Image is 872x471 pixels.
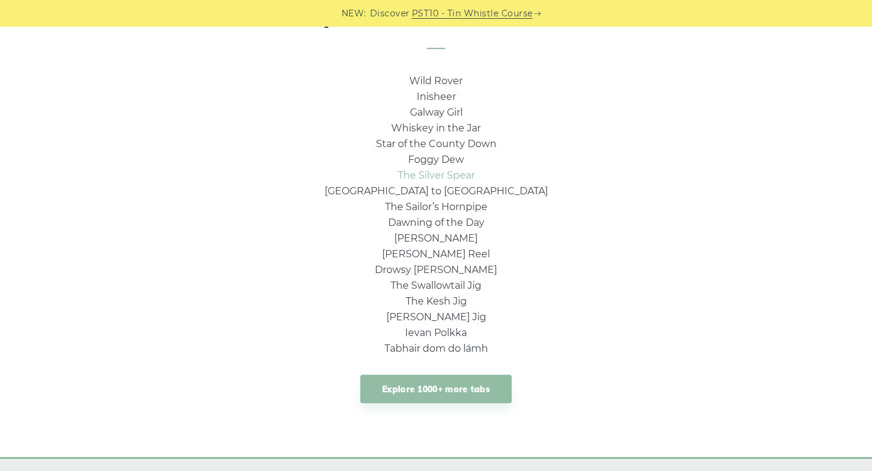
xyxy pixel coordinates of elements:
a: [GEOGRAPHIC_DATA] to [GEOGRAPHIC_DATA] [325,185,548,197]
a: Wild Rover [409,75,463,87]
a: The Silver Spear [398,170,475,181]
a: Ievan Polkka [405,327,467,338]
a: [PERSON_NAME] Reel [382,248,490,260]
a: Inisheer [417,91,456,102]
a: Tabhair dom do lámh [385,343,488,354]
a: [PERSON_NAME] [394,232,478,244]
a: [PERSON_NAME] Jig [386,311,486,323]
a: The Sailor’s Hornpipe [385,201,487,212]
a: Explore 1000+ more tabs [360,375,512,403]
span: NEW: [342,7,366,21]
a: Foggy Dew [408,154,464,165]
span: Discover [370,7,410,21]
a: Dawning of the Day [388,217,484,228]
a: The Kesh Jig [406,295,467,307]
a: Drowsy [PERSON_NAME] [375,264,497,275]
a: The Swallowtail Jig [391,280,481,291]
a: Whiskey in the Jar [391,122,481,134]
a: PST10 - Tin Whistle Course [412,7,533,21]
a: Star of the County Down [376,138,497,150]
a: Galway Girl [410,107,463,118]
